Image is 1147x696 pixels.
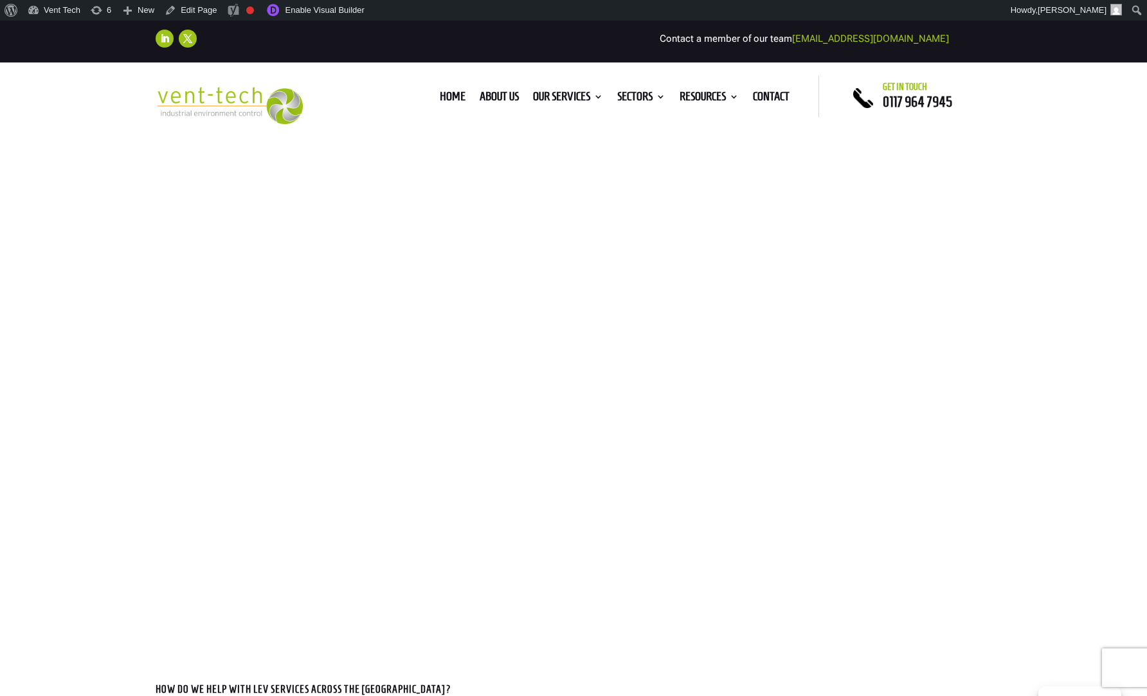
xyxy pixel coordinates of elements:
a: Our Services [533,92,603,106]
div: Focus keyphrase not set [246,6,254,14]
span: Contact a member of our team [660,33,949,44]
div: HOW DO WE HELP WITH LEV SERVICES ACROSS THE [GEOGRAPHIC_DATA]? [156,684,991,695]
a: Follow on X [179,30,197,48]
a: Home [440,92,465,106]
a: [EMAIL_ADDRESS][DOMAIN_NAME] [792,33,949,44]
img: 2023-09-27T08_35_16.549ZVENT-TECH---Clear-background [156,87,303,125]
a: Resources [680,92,739,106]
a: Contact [753,92,790,106]
a: About us [480,92,519,106]
a: Sectors [617,92,665,106]
a: Follow on LinkedIn [156,30,174,48]
span: Get in touch [883,82,927,92]
a: 0117 964 7945 [883,94,952,109]
span: [PERSON_NAME] [1038,5,1106,15]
